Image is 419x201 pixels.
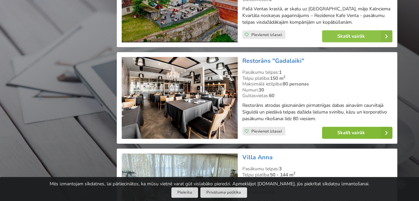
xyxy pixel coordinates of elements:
span: Pievienot izlasei [251,129,282,134]
strong: 1 [279,69,282,75]
a: Villa Anna [242,153,273,161]
a: Skatīt vairāk [322,127,392,139]
strong: 3 [279,166,282,172]
strong: 60 [269,92,274,99]
div: Numuri: [242,87,392,93]
sup: 2 [283,74,285,79]
div: Telpu platība: [242,172,392,178]
strong: 30 [259,87,264,93]
div: Maksimālā ietilpība: [242,81,392,87]
strong: 150 m [270,75,285,81]
a: Restorāns "Gadalaiki" [242,57,304,65]
img: Restorāns, bārs | Sigulda | Restorāns "Gadalaiki" [122,57,237,139]
div: Gultasvietas: [242,93,392,99]
p: Pašā Ventas krastā, ar skatu uz [GEOGRAPHIC_DATA], mājo Kalnciema Kvartāla noskaņas pagarinājums ... [242,6,392,26]
sup: 2 [293,171,295,176]
button: Piekrītu [171,187,198,198]
span: Pievienot izlasei [251,32,282,37]
a: Privātuma politika [200,187,247,198]
div: Pasākumu telpas: [242,166,392,172]
strong: 50 - 144 m [270,172,295,178]
p: Restorāns atrodas gleznainām pirmatnīgas dabas ainavām caurvītajā Siguldā un piedāvā telpas dažād... [242,102,392,122]
div: Pasākumu telpas: [242,69,392,75]
div: Telpu platība: [242,75,392,81]
strong: 80 personas [283,81,309,87]
a: Skatīt vairāk [322,30,392,42]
